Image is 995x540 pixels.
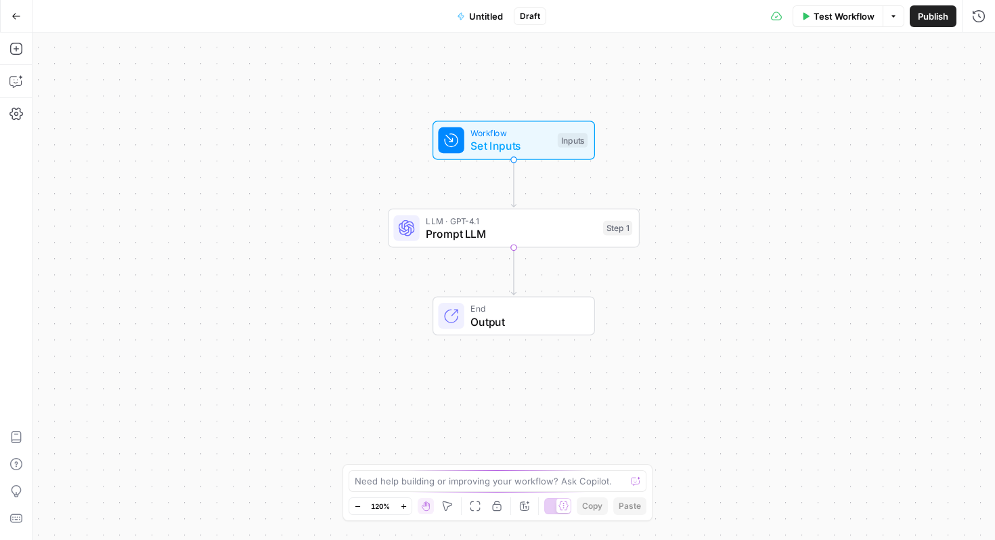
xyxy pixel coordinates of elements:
[910,5,956,27] button: Publish
[511,247,516,295] g: Edge from step_1 to end
[582,500,602,512] span: Copy
[814,9,875,23] span: Test Workflow
[388,209,640,248] div: LLM · GPT-4.1Prompt LLMStep 1
[511,160,516,207] g: Edge from start to step_1
[388,121,640,160] div: WorkflowSet InputsInputs
[619,500,641,512] span: Paste
[388,296,640,335] div: EndOutput
[469,9,503,23] span: Untitled
[603,221,632,236] div: Step 1
[470,302,581,315] span: End
[426,226,596,242] span: Prompt LLM
[793,5,883,27] button: Test Workflow
[918,9,948,23] span: Publish
[577,497,608,515] button: Copy
[470,314,581,330] span: Output
[470,127,551,140] span: Workflow
[558,133,588,148] div: Inputs
[613,497,646,515] button: Paste
[520,10,540,22] span: Draft
[470,138,551,154] span: Set Inputs
[449,5,511,27] button: Untitled
[371,501,390,512] span: 120%
[426,214,596,227] span: LLM · GPT-4.1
